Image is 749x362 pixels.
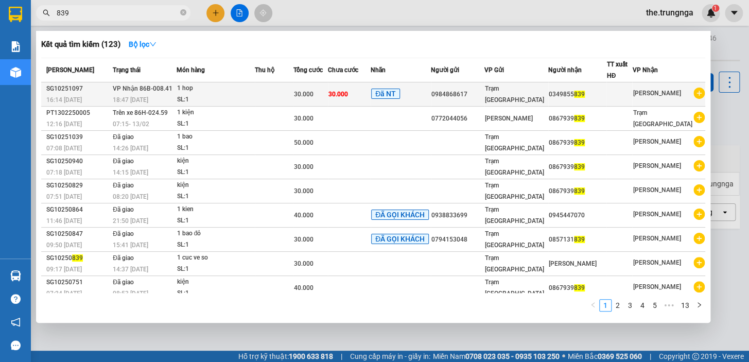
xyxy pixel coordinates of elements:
span: [PERSON_NAME] [633,162,681,169]
span: 14:37 [DATE] [113,266,148,273]
span: 839 [72,254,83,262]
div: 1 cuc ve so [177,252,254,264]
li: Next Page [693,299,705,312]
span: plus-circle [693,281,705,292]
span: Trạm [GEOGRAPHIC_DATA] [485,230,544,249]
div: SL: 1 [177,239,254,251]
div: SL: 1 [177,215,254,227]
span: 839 [574,284,585,291]
span: ĐÃ GỌI KHÁCH [371,234,429,244]
span: notification [11,317,21,327]
div: 0794153048 [431,234,483,245]
span: down [149,41,156,48]
h3: Kết quả tìm kiếm ( 123 ) [41,39,120,50]
span: [PERSON_NAME] [485,115,533,122]
span: [PERSON_NAME] [633,138,681,145]
div: 1 kien [177,204,254,215]
span: 09:50 [DATE] [46,242,82,249]
span: [PERSON_NAME] [633,90,681,97]
span: Đã giao [113,254,134,262]
span: right [696,302,702,308]
span: 07:18 [DATE] [46,169,82,176]
span: [PERSON_NAME] [46,66,94,74]
div: SG10250829 [46,180,110,191]
span: close-circle [180,9,186,15]
span: 839 [574,115,585,122]
div: 0857131 [549,234,606,245]
span: 08:20 [DATE] [113,193,148,200]
span: 30.000 [294,91,313,98]
span: plus-circle [693,233,705,244]
span: 14:26 [DATE] [113,145,148,152]
span: Tổng cước [293,66,323,74]
span: Đã giao [113,279,134,286]
span: Trạm [GEOGRAPHIC_DATA] [485,279,544,297]
span: Trạm [GEOGRAPHIC_DATA] [485,206,544,225]
div: 0945447070 [549,210,606,221]
span: 30.000 [328,91,348,98]
span: Đã NT [371,89,400,99]
div: SG10250847 [46,229,110,239]
div: SG10250 [46,253,110,264]
div: kiện [177,277,254,288]
span: VP Gửi [484,66,504,74]
span: [PERSON_NAME] [633,186,681,194]
span: plus-circle [693,88,705,99]
span: 839 [574,236,585,243]
span: 839 [574,91,585,98]
button: Bộ lọcdown [120,36,165,53]
div: SL: 1 [177,264,254,275]
div: SL: 1 [177,288,254,299]
span: 14:15 [DATE] [113,169,148,176]
span: plus-circle [693,209,705,220]
span: Đã giao [113,206,134,213]
span: Trạng thái [113,66,141,74]
span: Thu hộ [255,66,274,74]
span: Trạm [GEOGRAPHIC_DATA] [485,254,544,273]
div: 0867939 [549,283,606,294]
a: 13 [678,300,692,311]
span: plus-circle [693,136,705,147]
img: logo-vxr [9,7,22,22]
a: 1 [600,300,611,311]
span: 21:50 [DATE] [113,217,148,225]
div: kiện [177,156,254,167]
button: left [587,299,599,312]
span: [PERSON_NAME] [633,283,681,290]
span: left [590,302,596,308]
span: plus-circle [693,257,705,268]
li: 13 [677,299,693,312]
span: Trạm [GEOGRAPHIC_DATA] [485,182,544,200]
span: Trạm [GEOGRAPHIC_DATA] [633,109,692,128]
span: 30.000 [294,115,313,122]
img: warehouse-icon [10,67,21,78]
li: 3 [624,299,636,312]
div: SL: 1 [177,118,254,130]
span: 30.000 [294,260,313,267]
span: 30.000 [294,163,313,170]
span: 12:16 [DATE] [46,120,82,128]
span: plus-circle [693,112,705,123]
span: Người nhận [548,66,582,74]
span: Trạm [GEOGRAPHIC_DATA] [485,158,544,176]
div: 0867939 [549,186,606,197]
li: 4 [636,299,649,312]
span: Món hàng [177,66,205,74]
strong: Bộ lọc [129,40,156,48]
span: [PERSON_NAME] [633,211,681,218]
button: right [693,299,705,312]
div: SG10250751 [46,277,110,288]
div: 0867939 [549,137,606,148]
span: Chưa cước [328,66,358,74]
span: 11:46 [DATE] [46,217,82,225]
span: 30.000 [294,187,313,195]
span: close-circle [180,8,186,18]
a: 5 [649,300,660,311]
span: Nhãn [371,66,386,74]
span: 08:53 [DATE] [113,290,148,297]
div: 0938833699 [431,210,483,221]
span: Đã giao [113,158,134,165]
span: 07:08 [DATE] [46,145,82,152]
span: plus-circle [693,184,705,196]
div: SL: 1 [177,143,254,154]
